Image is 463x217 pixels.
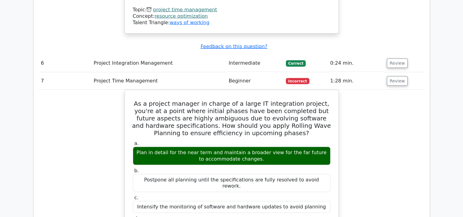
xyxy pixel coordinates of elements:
button: Review [387,76,408,86]
div: Postpone all planning until the specifications are fully resolved to avoid rework. [133,174,330,192]
span: Correct [286,60,306,67]
a: ways of working [170,20,209,25]
td: 0:24 min. [328,55,384,72]
td: Project Time Management [91,72,226,90]
span: c. [134,195,139,200]
td: Intermediate [226,55,283,72]
div: Talent Triangle: [133,7,330,26]
a: project time management [153,7,217,13]
td: Project Integration Management [91,55,226,72]
a: resource optimization [155,13,208,19]
a: Feedback on this question? [200,44,267,49]
button: Review [387,59,408,68]
div: Concept: [133,13,330,20]
span: Incorrect [286,78,309,84]
span: a. [134,140,139,146]
div: Intensify the monitoring of software and hardware updates to avoid planning [133,201,330,213]
h5: As a project manager in charge of a large IT integration project, you're at a point where initial... [132,100,331,137]
div: Plan in detail for the near term and maintain a broader view for the far future to accommodate ch... [133,147,330,165]
td: 6 [39,55,91,72]
span: b. [134,168,139,173]
td: 1:28 min. [328,72,384,90]
td: Beginner [226,72,283,90]
div: Topic: [133,7,330,13]
td: 7 [39,72,91,90]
